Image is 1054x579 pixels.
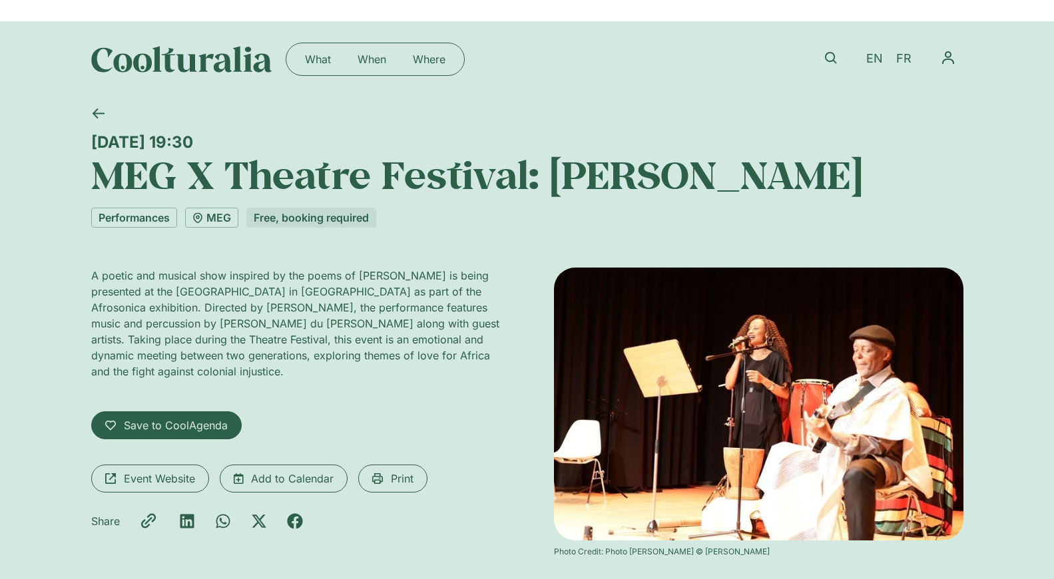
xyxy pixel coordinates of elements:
[91,268,501,379] p: A poetic and musical show inspired by the poems of [PERSON_NAME] is being presented at the [GEOGR...
[933,43,963,73] button: Menu Toggle
[251,513,267,529] div: Share on x-twitter
[124,471,195,486] span: Event Website
[292,49,459,70] nav: Menu
[933,43,963,73] nav: Menu
[344,49,399,70] a: When
[287,513,303,529] div: Share on facebook
[246,208,376,228] div: Free, booking required
[399,49,459,70] a: Where
[91,208,177,228] a: Performances
[866,52,883,66] span: EN
[890,49,918,69] a: FR
[185,208,238,228] a: MEG
[91,513,120,529] p: Share
[91,411,242,439] a: Save to CoolAgenda
[358,465,427,492] a: Print
[391,471,413,486] span: Print
[860,49,890,69] a: EN
[554,546,963,558] div: Photo Credit: Photo [PERSON_NAME] © [PERSON_NAME]
[91,132,963,152] div: [DATE] 19:30
[215,513,231,529] div: Share on whatsapp
[292,49,344,70] a: What
[896,52,912,66] span: FR
[91,152,963,197] h1: MEG X Theatre Festival: [PERSON_NAME]
[554,268,963,540] img: Coolturalia - MEG X Fête du Théâtre : Le Mortier
[91,465,209,492] a: Event Website
[124,417,228,433] span: Save to CoolAgenda
[251,471,334,486] span: Add to Calendar
[179,513,195,529] div: Share on linkedin
[220,465,348,492] a: Add to Calendar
